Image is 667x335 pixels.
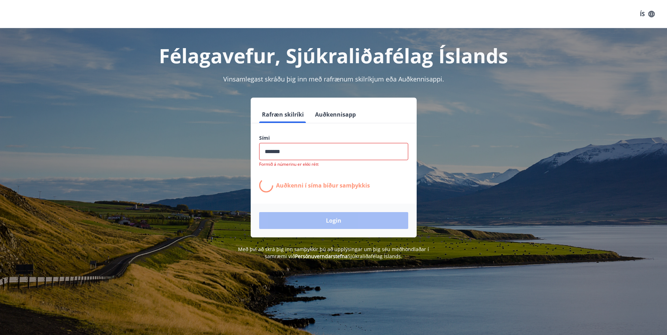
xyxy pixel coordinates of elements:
span: Með því að skrá þig inn samþykkir þú að upplýsingar um þig séu meðhöndlaðar í samræmi við Sjúkral... [238,246,429,260]
label: Sími [259,134,408,142]
h1: Félagavefur, Sjúkraliðafélag Íslands [89,42,578,69]
span: Vinsamlegast skráðu þig inn með rafrænum skilríkjum eða Auðkennisappi. [223,75,444,83]
p: Formið á númerinu er ekki rétt [259,162,408,167]
button: ÍS [636,8,659,20]
a: Persónuverndarstefna [295,253,348,260]
p: Auðkenni í síma bíður samþykkis [276,182,370,189]
button: Rafræn skilríki [259,106,307,123]
button: Auðkennisapp [312,106,359,123]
